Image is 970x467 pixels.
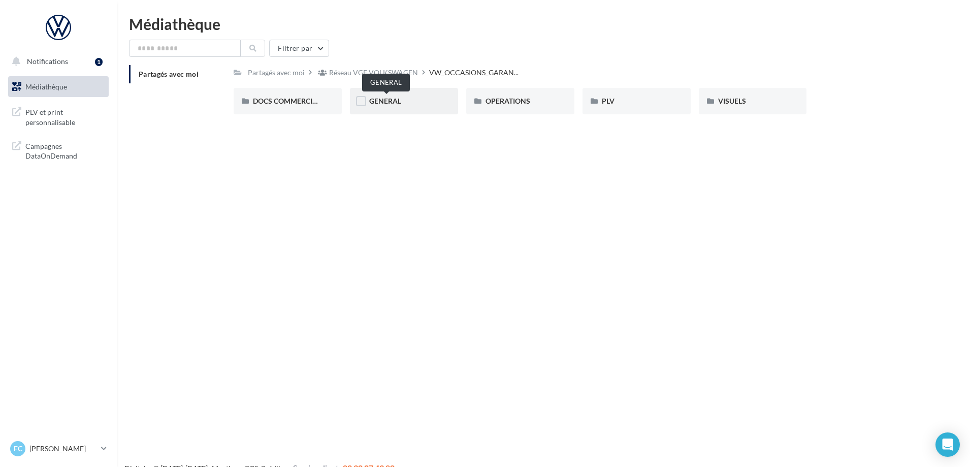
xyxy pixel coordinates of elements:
p: [PERSON_NAME] [29,444,97,454]
span: Campagnes DataOnDemand [25,139,105,161]
span: OPERATIONS [486,97,530,105]
span: VISUELS [718,97,746,105]
span: DOCS COMMERCIAUX [253,97,328,105]
span: PLV [602,97,615,105]
div: Réseau VGF VOLKSWAGEN [329,68,418,78]
div: Open Intercom Messenger [935,432,960,457]
span: PLV et print personnalisable [25,105,105,127]
a: Campagnes DataOnDemand [6,135,111,165]
div: 1 [95,58,103,66]
div: Partagés avec moi [248,68,305,78]
button: Notifications 1 [6,51,107,72]
div: Médiathèque [129,16,958,32]
span: Partagés avec moi [139,70,199,78]
span: Notifications [27,57,68,66]
span: VW_OCCASIONS_GARAN... [429,68,519,78]
a: FC [PERSON_NAME] [8,439,109,458]
span: FC [14,444,22,454]
a: PLV et print personnalisable [6,101,111,131]
span: GENERAL [369,97,401,105]
div: GENERAL [362,74,410,91]
a: Médiathèque [6,76,111,98]
span: Médiathèque [25,82,67,91]
button: Filtrer par [269,40,329,57]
